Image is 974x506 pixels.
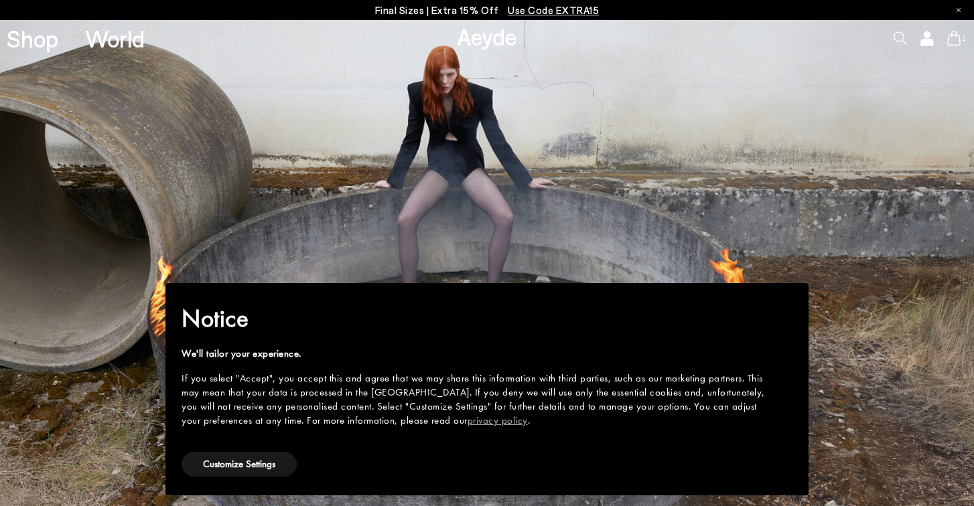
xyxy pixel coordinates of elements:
button: Close this notice [771,287,803,319]
h2: Notice [182,301,771,336]
span: 1 [961,35,967,42]
a: 1 [947,31,961,46]
a: Shop [7,27,58,50]
button: Customize Settings [182,452,297,477]
a: privacy policy [468,414,528,427]
div: If you select "Accept", you accept this and agree that we may share this information with third p... [182,371,771,428]
span: × [783,292,792,313]
div: We'll tailor your experience. [182,347,771,361]
a: World [85,27,145,50]
p: Final Sizes | Extra 15% Off [375,2,600,19]
a: Aeyde [457,22,517,50]
span: Navigate to /collections/ss25-final-sizes [508,4,599,16]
